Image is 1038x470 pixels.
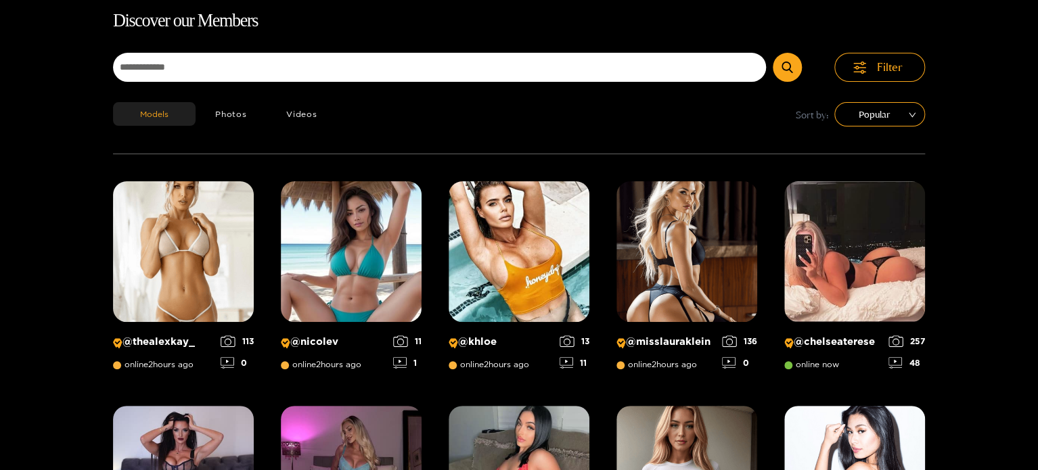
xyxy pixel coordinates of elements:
[267,102,337,126] button: Videos
[834,102,925,126] div: sort
[113,181,254,379] a: Creator Profile Image: thealexkay_@thealexkay_online2hours ago1130
[281,181,422,379] a: Creator Profile Image: nicolev@nicolevonline2hours ago111
[784,181,925,379] a: Creator Profile Image: chelseaterese@chelseatereseonline now25748
[560,335,589,347] div: 13
[722,357,757,369] div: 0
[393,357,422,369] div: 1
[560,357,589,369] div: 11
[113,7,925,35] h1: Discover our Members
[449,181,589,322] img: Creator Profile Image: khloe
[281,360,361,369] span: online 2 hours ago
[784,181,925,322] img: Creator Profile Image: chelseaterese
[449,335,553,348] p: @ khloe
[113,360,194,369] span: online 2 hours ago
[877,60,903,75] span: Filter
[888,357,925,369] div: 48
[221,335,254,347] div: 113
[616,181,757,322] img: Creator Profile Image: misslauraklein
[844,104,915,124] span: Popular
[784,335,882,348] p: @ chelseaterese
[113,102,196,126] button: Models
[393,335,422,347] div: 11
[616,181,757,379] a: Creator Profile Image: misslauraklein@misslaurakleinonline2hours ago1360
[449,181,589,379] a: Creator Profile Image: khloe@khloeonline2hours ago1311
[221,357,254,369] div: 0
[196,102,267,126] button: Photos
[722,335,757,347] div: 136
[281,181,422,322] img: Creator Profile Image: nicolev
[784,360,839,369] span: online now
[113,181,254,322] img: Creator Profile Image: thealexkay_
[449,360,529,369] span: online 2 hours ago
[616,360,697,369] span: online 2 hours ago
[281,335,386,348] p: @ nicolev
[773,53,802,82] button: Submit Search
[834,53,925,82] button: Filter
[888,335,925,347] div: 257
[616,335,715,348] p: @ misslauraklein
[796,107,829,122] span: Sort by:
[113,335,214,348] p: @ thealexkay_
